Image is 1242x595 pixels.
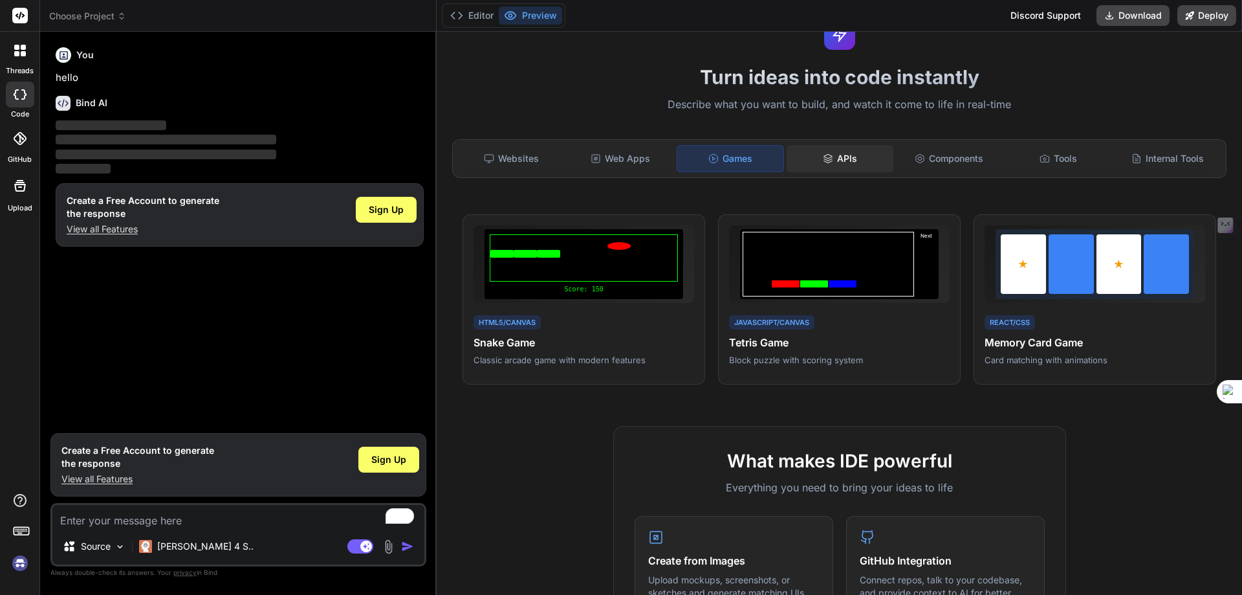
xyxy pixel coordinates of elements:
div: Tools [1005,145,1112,172]
div: APIs [787,145,893,172]
span: ‌ [56,150,276,159]
div: Games [677,145,785,172]
h4: Memory Card Game [985,335,1205,350]
p: Classic arcade game with modern features [474,354,694,366]
p: Everything you need to bring your ideas to life [635,480,1045,495]
button: Preview [499,6,562,25]
h4: Create from Images [648,553,820,568]
p: Card matching with animations [985,354,1205,366]
p: hello [56,71,424,85]
img: signin [9,552,31,574]
h4: Tetris Game [729,335,950,350]
div: Next [917,232,936,297]
h1: Create a Free Account to generate the response [61,444,214,470]
div: HTML5/Canvas [474,315,541,330]
div: Score: 150 [490,284,678,294]
p: View all Features [61,473,214,486]
img: icon [401,540,414,553]
p: Always double-check its answers. Your in Bind [50,567,426,579]
p: View all Features [67,223,219,236]
span: Sign Up [369,203,404,216]
button: Download [1096,5,1170,26]
span: ‌ [56,164,111,174]
div: Websites [458,145,565,172]
div: Discord Support [1003,5,1089,26]
div: JavaScript/Canvas [729,315,814,330]
div: Components [896,145,1003,172]
p: Source [81,540,111,553]
img: Pick Models [114,541,125,552]
h6: You [76,49,94,62]
img: attachment [381,539,396,554]
h4: GitHub Integration [860,553,1031,568]
div: Web Apps [567,145,674,172]
img: Claude 4 Sonnet [139,540,152,553]
p: Describe what you want to build, and watch it come to life in real-time [444,96,1234,113]
div: Internal Tools [1114,145,1221,172]
button: Deploy [1177,5,1236,26]
h2: What makes IDE powerful [635,447,1045,475]
h6: Bind AI [76,96,107,109]
label: GitHub [8,154,32,165]
label: code [11,109,29,120]
span: privacy [173,568,197,576]
label: Upload [8,203,32,214]
p: [PERSON_NAME] 4 S.. [157,540,254,553]
span: Choose Project [49,10,126,23]
button: Editor [445,6,499,25]
h1: Turn ideas into code instantly [444,65,1234,89]
textarea: To enrich screen reader interactions, please activate Accessibility in Grammarly extension settings [52,505,424,528]
h1: Create a Free Account to generate the response [67,194,219,220]
span: ‌ [56,120,166,130]
h4: Snake Game [474,335,694,350]
span: ‌ [56,135,276,144]
p: Block puzzle with scoring system [729,354,950,366]
span: Sign Up [371,453,406,466]
label: threads [6,65,34,76]
div: React/CSS [985,315,1035,330]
